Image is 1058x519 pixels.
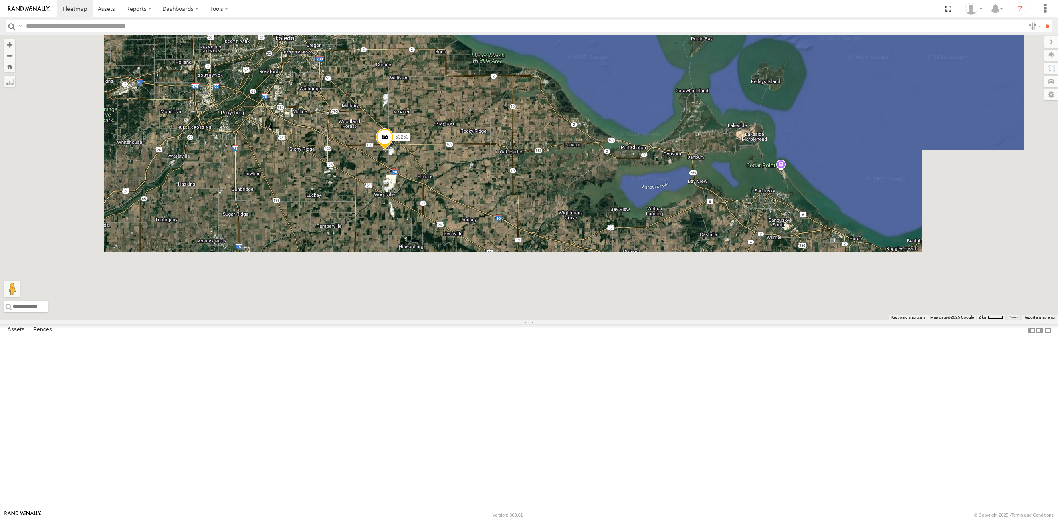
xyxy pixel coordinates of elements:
[4,61,15,72] button: Zoom Home
[1011,513,1054,517] a: Terms and Conditions
[1009,316,1018,319] a: Terms (opens in new tab)
[17,20,23,32] label: Search Query
[8,6,50,12] img: rand-logo.svg
[1044,324,1052,336] label: Hide Summary Table
[979,315,987,319] span: 2 km
[29,325,56,336] label: Fences
[1036,324,1044,336] label: Dock Summary Table to the Right
[962,3,985,15] div: Miky Transport
[4,511,41,519] a: Visit our Website
[974,513,1054,517] div: © Copyright 2025 -
[4,39,15,50] button: Zoom in
[4,76,15,87] label: Measure
[4,281,20,297] button: Drag Pegman onto the map to open Street View
[1024,315,1056,319] a: Report a map error
[493,513,523,517] div: Version: 308.01
[891,315,925,320] button: Keyboard shortcuts
[3,325,28,336] label: Assets
[976,315,1005,320] button: Map Scale: 2 km per 35 pixels
[395,134,408,140] span: 53253
[1025,20,1042,32] label: Search Filter Options
[1028,324,1036,336] label: Dock Summary Table to the Left
[1044,89,1058,100] label: Map Settings
[4,50,15,61] button: Zoom out
[930,315,974,319] span: Map data ©2025 Google
[1014,2,1026,15] i: ?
